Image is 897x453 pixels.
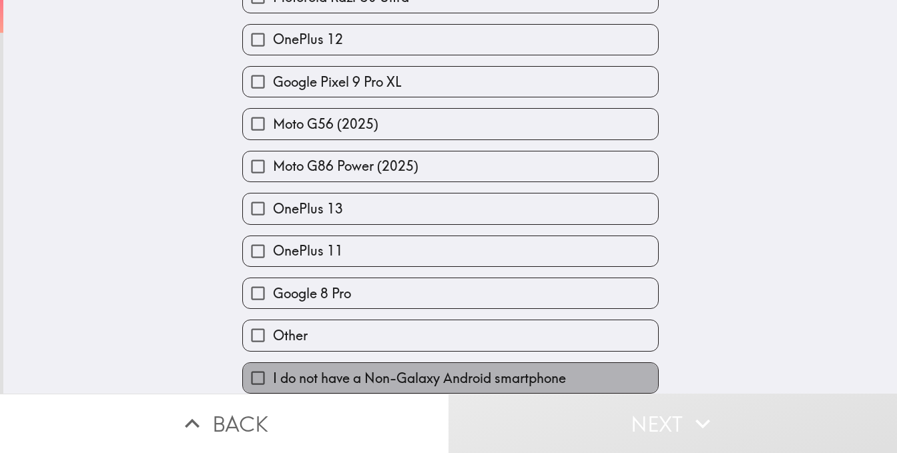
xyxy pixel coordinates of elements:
button: OnePlus 11 [243,236,658,266]
button: I do not have a Non-Galaxy Android smartphone [243,363,658,393]
span: OnePlus 11 [273,242,343,260]
button: Moto G86 Power (2025) [243,151,658,181]
span: Moto G86 Power (2025) [273,157,418,175]
button: Google Pixel 9 Pro XL [243,67,658,97]
span: I do not have a Non-Galaxy Android smartphone [273,369,566,388]
button: Other [243,320,658,350]
span: Google Pixel 9 Pro XL [273,73,401,91]
span: Moto G56 (2025) [273,115,378,133]
span: Other [273,326,308,345]
span: OnePlus 13 [273,199,343,218]
button: Moto G56 (2025) [243,109,658,139]
button: OnePlus 12 [243,25,658,55]
span: Google 8 Pro [273,284,351,303]
button: Google 8 Pro [243,278,658,308]
button: OnePlus 13 [243,193,658,223]
button: Next [448,394,897,453]
span: OnePlus 12 [273,30,343,49]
